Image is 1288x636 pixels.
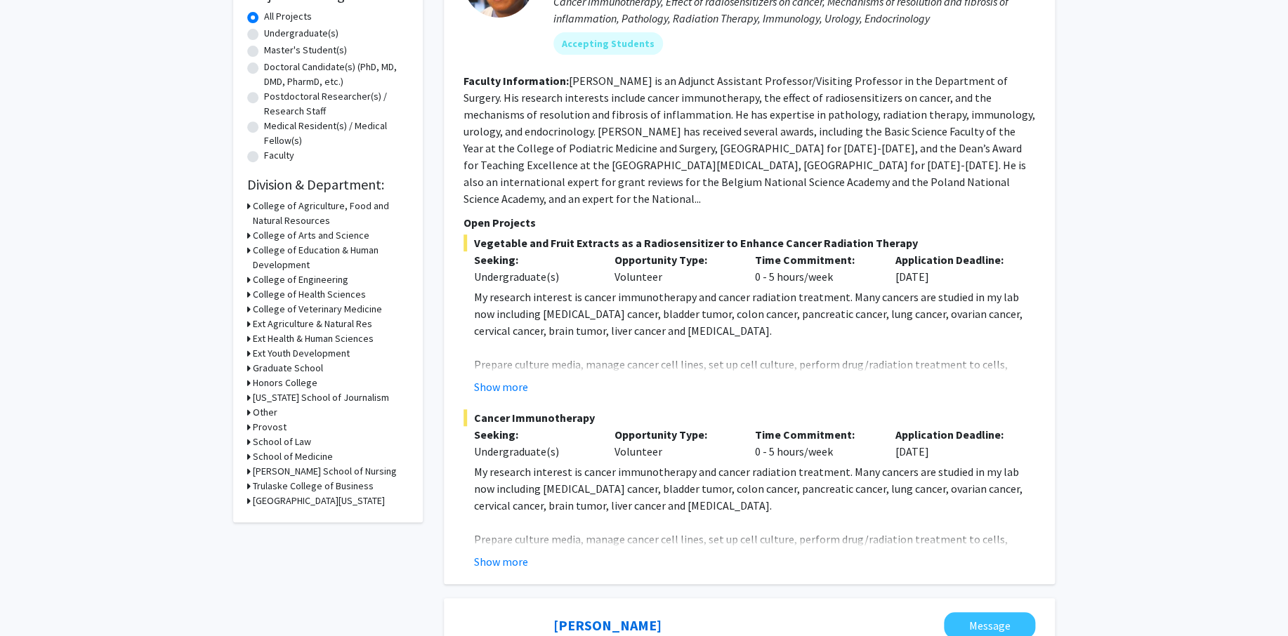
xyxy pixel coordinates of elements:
span: Prepare culture media, manage cancer cell lines, set up cell culture, perform drug/radiation trea... [474,357,1008,405]
label: Faculty [264,148,294,163]
label: Postdoctoral Researcher(s) / Research Staff [264,89,409,119]
label: All Projects [264,9,312,24]
label: Medical Resident(s) / Medical Fellow(s) [264,119,409,148]
h3: Ext Agriculture & Natural Res [253,317,372,331]
h3: College of Education & Human Development [253,243,409,272]
p: Time Commitment: [755,251,874,268]
fg-read-more: [PERSON_NAME] is an Adjunct Assistant Professor/Visiting Professor in the Department of Surgery. ... [464,74,1035,206]
h3: College of Arts and Science [253,228,369,243]
div: [DATE] [884,251,1025,285]
span: My research interest is cancer immunotherapy and cancer radiation treatment. Many cancers are stu... [474,290,1023,338]
span: My research interest is cancer immunotherapy and cancer radiation treatment. Many cancers are stu... [474,465,1023,512]
span: Cancer Immunotherapy [464,409,1035,426]
h3: School of Medicine [253,449,333,464]
span: Vegetable and Fruit Extracts as a Radiosensitizer to Enhance Cancer Radiation Therapy [464,234,1035,251]
div: 0 - 5 hours/week [744,426,885,460]
button: Show more [474,553,528,570]
h3: College of Health Sciences [253,287,366,302]
h3: Honors College [253,376,317,390]
h3: [GEOGRAPHIC_DATA][US_STATE] [253,493,385,508]
div: Volunteer [604,251,744,285]
p: Open Projects [464,214,1035,231]
b: Faculty Information: [464,74,569,88]
mat-chip: Accepting Students [553,32,663,55]
p: Seeking: [474,426,593,443]
p: Time Commitment: [755,426,874,443]
label: Undergraduate(s) [264,26,339,41]
div: [DATE] [884,426,1025,460]
h3: College of Engineering [253,272,348,287]
label: Master's Student(s) [264,43,347,58]
div: Undergraduate(s) [474,268,593,285]
span: Prepare culture media, manage cancer cell lines, set up cell culture, perform drug/radiation trea... [474,532,1008,580]
h3: Provost [253,420,287,435]
div: 0 - 5 hours/week [744,251,885,285]
h3: Trulaske College of Business [253,479,374,493]
button: Show more [474,378,528,395]
p: Opportunity Type: [615,251,734,268]
h3: [US_STATE] School of Journalism [253,390,389,405]
div: Undergraduate(s) [474,443,593,460]
p: Opportunity Type: [615,426,734,443]
h3: [PERSON_NAME] School of Nursing [253,464,397,479]
h2: Division & Department: [247,176,409,193]
h3: College of Agriculture, Food and Natural Resources [253,199,409,228]
p: Application Deadline: [895,251,1014,268]
div: Volunteer [604,426,744,460]
p: Seeking: [474,251,593,268]
h3: Other [253,405,277,420]
a: [PERSON_NAME] [553,616,662,634]
h3: School of Law [253,435,311,449]
h3: Ext Youth Development [253,346,350,361]
iframe: Chat [11,573,60,625]
label: Doctoral Candidate(s) (PhD, MD, DMD, PharmD, etc.) [264,60,409,89]
h3: College of Veterinary Medicine [253,302,382,317]
h3: Ext Health & Human Sciences [253,331,374,346]
h3: Graduate School [253,361,323,376]
p: Application Deadline: [895,426,1014,443]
